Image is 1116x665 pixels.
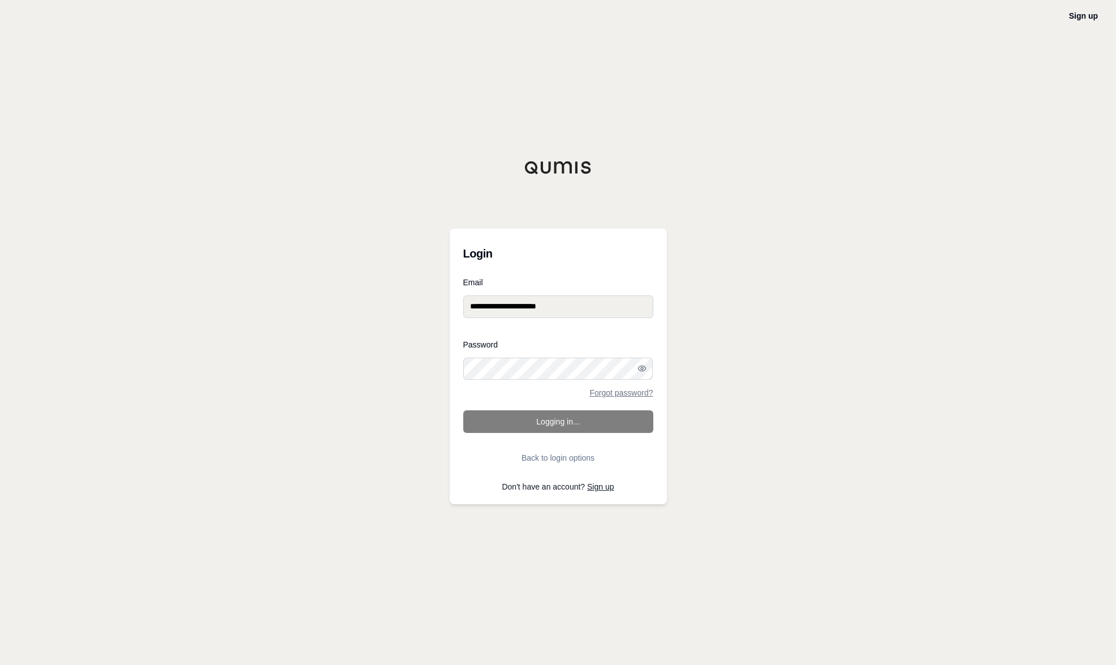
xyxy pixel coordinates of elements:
[463,278,653,286] label: Email
[463,341,653,349] label: Password
[463,447,653,469] button: Back to login options
[524,161,592,174] img: Qumis
[589,389,653,397] a: Forgot password?
[1069,11,1098,20] a: Sign up
[463,483,653,491] p: Don't have an account?
[463,242,653,265] h3: Login
[587,482,614,491] a: Sign up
